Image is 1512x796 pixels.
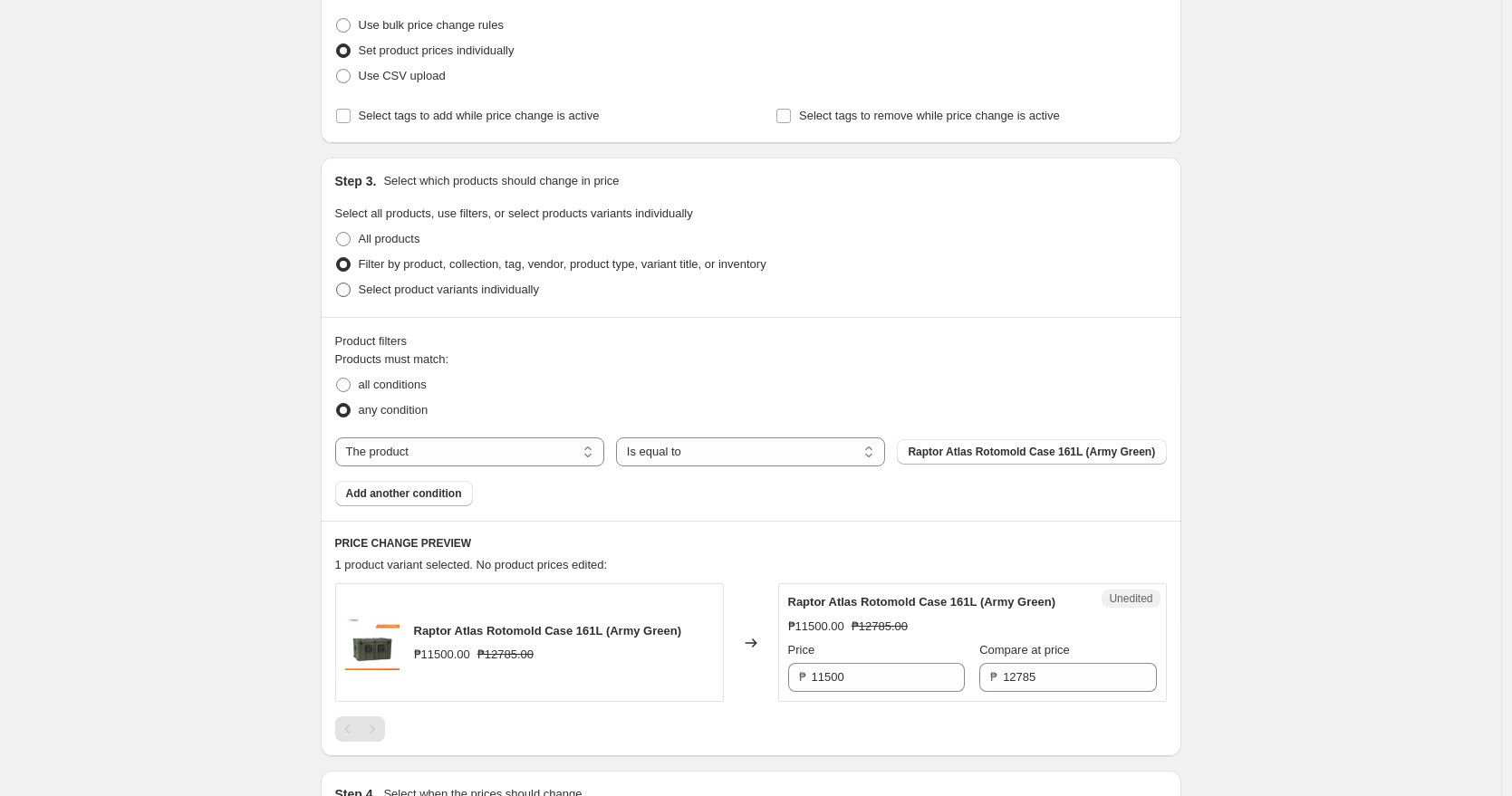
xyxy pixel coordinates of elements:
[414,624,681,638] span: Raptor Atlas Rotomold Case 161L (Army Green)
[414,646,470,664] div: ₱11500.00
[852,618,908,636] strike: ₱12785.00
[335,206,693,220] span: Select all products, use filters, or select products variants individually
[979,643,1070,657] span: Compare at price
[990,670,997,684] span: ₱
[799,109,1060,122] span: Select tags to remove while price change is active
[359,69,446,82] span: Use CSV upload
[335,481,473,506] button: Add another condition
[897,439,1166,465] button: Raptor Atlas Rotomold Case 161L (Army Green)
[359,109,600,122] span: Select tags to add while price change is active
[359,378,427,391] span: all conditions
[359,403,429,417] span: any condition
[345,616,400,670] img: R_431LRaptor.phcopy_80x.jpg
[335,352,449,366] span: Products must match:
[359,232,420,245] span: All products
[908,445,1155,459] span: Raptor Atlas Rotomold Case 161L (Army Green)
[359,18,504,32] span: Use bulk price change rules
[359,257,766,271] span: Filter by product, collection, tag, vendor, product type, variant title, or inventory
[788,643,815,657] span: Price
[359,43,515,57] span: Set product prices individually
[799,670,806,684] span: ₱
[335,332,1167,350] div: Product filters
[1109,591,1152,606] span: Unedited
[335,558,608,571] span: 1 product variant selected. No product prices edited:
[383,172,619,190] p: Select which products should change in price
[335,536,1167,551] h6: PRICE CHANGE PREVIEW
[346,486,462,501] span: Add another condition
[335,716,385,742] nav: Pagination
[359,283,539,296] span: Select product variants individually
[477,646,534,664] strike: ₱12785.00
[335,172,377,190] h2: Step 3.
[788,618,844,636] div: ₱11500.00
[788,595,1055,609] span: Raptor Atlas Rotomold Case 161L (Army Green)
